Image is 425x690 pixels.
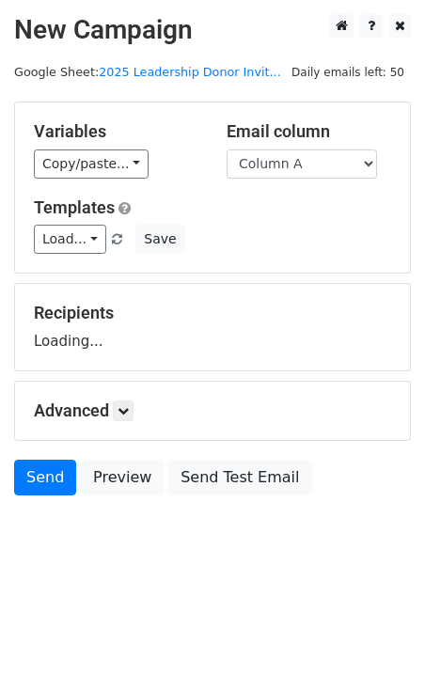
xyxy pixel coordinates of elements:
[34,197,115,217] a: Templates
[34,149,149,179] a: Copy/paste...
[227,121,391,142] h5: Email column
[34,303,391,323] h5: Recipients
[34,121,198,142] h5: Variables
[14,460,76,495] a: Send
[99,65,281,79] a: 2025 Leadership Donor Invit...
[34,303,391,352] div: Loading...
[168,460,311,495] a: Send Test Email
[34,225,106,254] a: Load...
[285,62,411,83] span: Daily emails left: 50
[135,225,184,254] button: Save
[285,65,411,79] a: Daily emails left: 50
[14,14,411,46] h2: New Campaign
[14,65,281,79] small: Google Sheet:
[81,460,164,495] a: Preview
[34,400,391,421] h5: Advanced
